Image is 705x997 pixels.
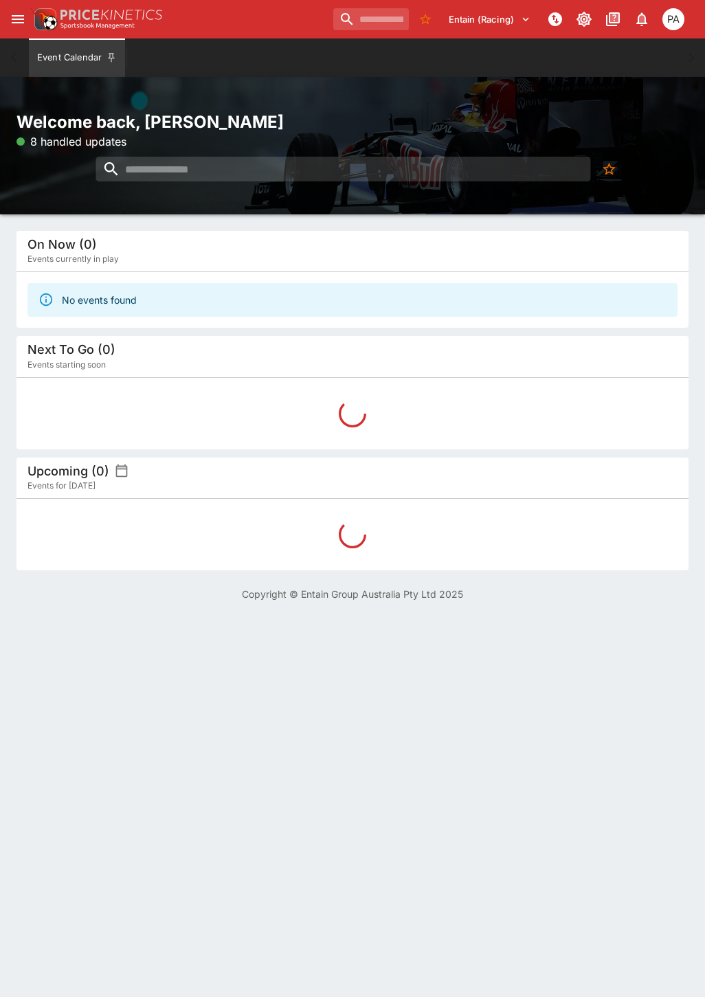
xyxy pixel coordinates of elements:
[629,7,654,32] button: Notifications
[115,464,128,478] button: settings
[440,8,539,30] button: Select Tenant
[597,157,622,181] button: No Bookmarks
[572,7,596,32] button: Toggle light/dark mode
[543,7,568,32] button: NOT Connected to PK
[27,479,96,493] span: Events for [DATE]
[27,463,109,479] h5: Upcoming (0)
[658,4,689,34] button: Peter Addley
[27,252,119,266] span: Events currently in play
[96,157,591,181] input: search
[60,10,162,20] img: PriceKinetics
[5,7,30,32] button: open drawer
[62,287,137,313] div: No events found
[30,5,58,33] img: PriceKinetics Logo
[60,23,135,29] img: Sportsbook Management
[662,8,684,30] div: Peter Addley
[29,38,125,77] button: Event Calendar
[414,8,436,30] button: No Bookmarks
[601,7,625,32] button: Documentation
[16,133,126,150] p: 8 handled updates
[27,236,97,252] h5: On Now (0)
[333,8,409,30] input: search
[27,358,106,372] span: Events starting soon
[27,341,115,357] h5: Next To Go (0)
[16,111,689,133] h2: Welcome back, [PERSON_NAME]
